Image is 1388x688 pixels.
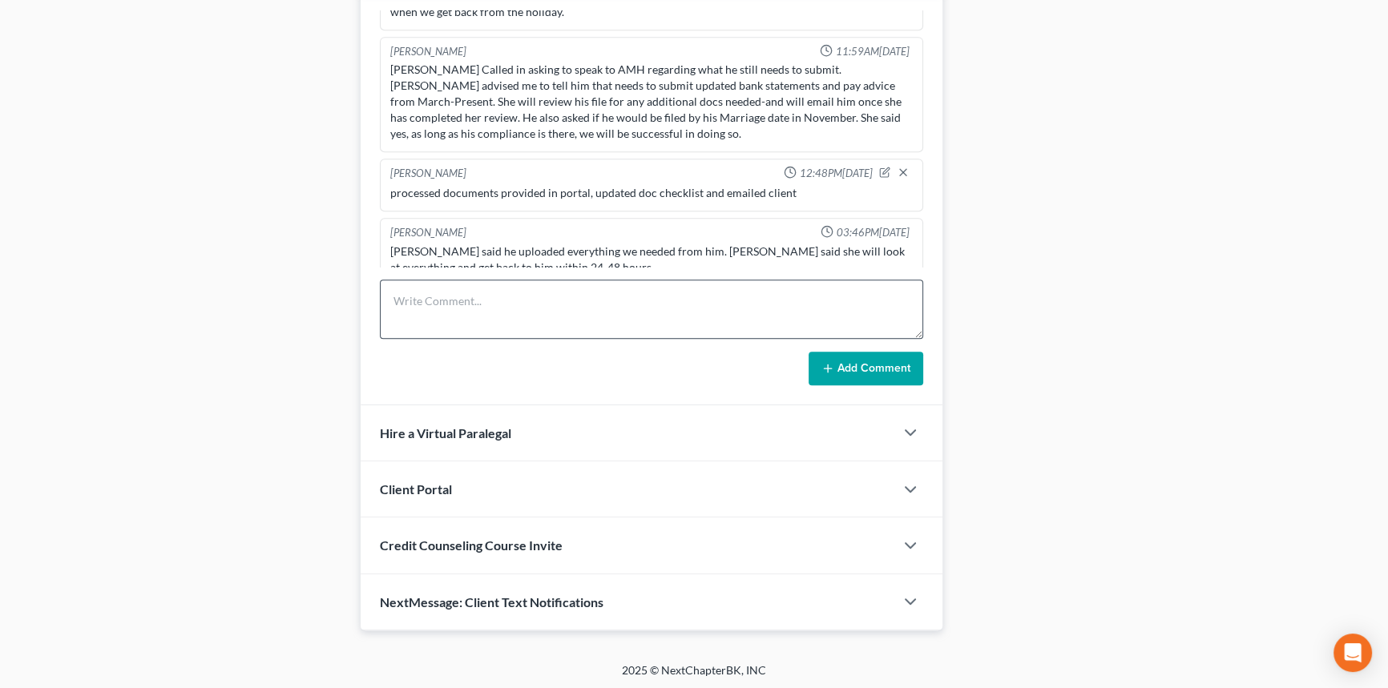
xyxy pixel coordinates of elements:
[800,166,873,181] span: 12:48PM[DATE]
[1334,634,1372,672] div: Open Intercom Messenger
[390,62,913,142] div: [PERSON_NAME] Called in asking to speak to AMH regarding what he still needs to submit. [PERSON_N...
[390,44,466,59] div: [PERSON_NAME]
[380,425,511,441] span: Hire a Virtual Paralegal
[390,225,466,240] div: [PERSON_NAME]
[390,243,913,276] div: [PERSON_NAME] said he uploaded everything we needed from him. [PERSON_NAME] said she will look at...
[390,166,466,182] div: [PERSON_NAME]
[380,481,452,497] span: Client Portal
[836,44,910,59] span: 11:59AM[DATE]
[390,185,913,201] div: processed documents provided in portal, updated doc checklist and emailed client
[809,352,923,385] button: Add Comment
[380,594,603,610] span: NextMessage: Client Text Notifications
[380,537,563,553] span: Credit Counseling Course Invite
[837,225,910,240] span: 03:46PM[DATE]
